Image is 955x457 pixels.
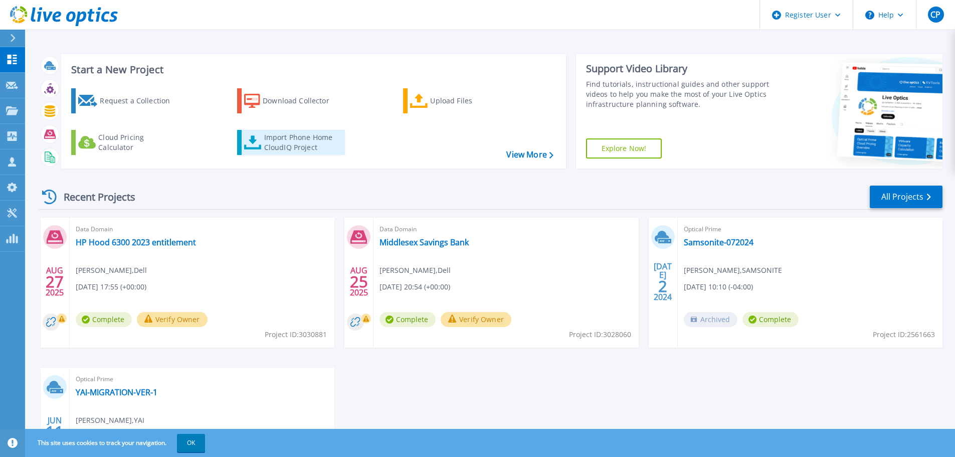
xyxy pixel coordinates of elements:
span: This site uses cookies to track your navigation. [28,434,205,452]
span: Complete [76,312,132,327]
span: 25 [350,277,368,286]
h3: Start a New Project [71,64,553,75]
button: OK [177,434,205,452]
a: Download Collector [237,88,349,113]
span: [DATE] 20:54 (+00:00) [379,281,450,292]
span: Project ID: 2561663 [873,329,935,340]
span: 11 [46,427,64,436]
div: Recent Projects [39,185,149,209]
span: Project ID: 3030881 [265,329,327,340]
button: Verify Owner [137,312,208,327]
div: Request a Collection [100,91,180,111]
button: Verify Owner [441,312,511,327]
a: Explore Now! [586,138,662,159]
span: [PERSON_NAME] , YAI [76,415,144,426]
div: AUG 2025 [45,263,64,300]
span: Data Domain [379,224,632,235]
a: YAI-MIGRATION-VER-1 [76,387,157,397]
a: Middlesex Savings Bank [379,237,469,247]
span: Data Domain [76,224,328,235]
a: Cloud Pricing Calculator [71,130,183,155]
span: Archived [684,312,737,327]
span: Project ID: 3028060 [569,329,631,340]
span: CP [930,11,940,19]
div: Upload Files [430,91,510,111]
span: [PERSON_NAME] , Dell [76,265,147,276]
a: Samsonite-072024 [684,237,753,247]
div: JUN 2024 [45,413,64,450]
div: Cloud Pricing Calculator [98,132,178,153]
a: All Projects [870,186,942,208]
a: HP Hood 6300 2023 entitlement [76,237,196,247]
span: [DATE] 10:10 (-04:00) [684,281,753,292]
div: Download Collector [263,91,343,111]
span: [DATE] 17:55 (+00:00) [76,281,146,292]
div: Find tutorials, instructional guides and other support videos to help you make the most of your L... [586,79,773,109]
a: Request a Collection [71,88,183,113]
span: 2 [658,282,667,290]
a: Upload Files [403,88,515,113]
div: [DATE] 2024 [653,263,672,300]
div: Import Phone Home CloudIQ Project [264,132,342,153]
span: [PERSON_NAME] , SAMSONITE [684,265,782,276]
span: Optical Prime [684,224,936,235]
div: Support Video Library [586,62,773,75]
span: [PERSON_NAME] , Dell [379,265,451,276]
a: View More [506,150,553,160]
span: 27 [46,277,64,286]
span: Optical Prime [76,374,328,385]
span: Complete [379,312,436,327]
div: AUG 2025 [349,263,368,300]
span: Complete [742,312,799,327]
